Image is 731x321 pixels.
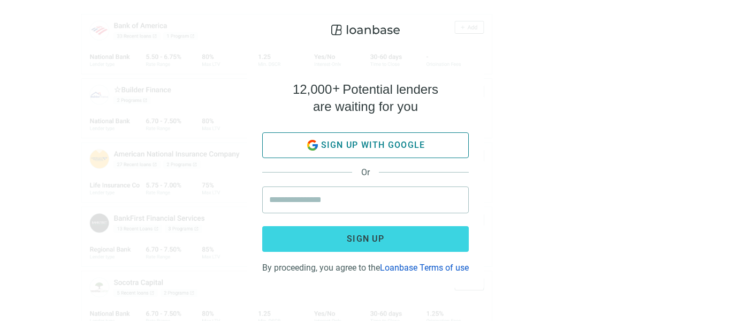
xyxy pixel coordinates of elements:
[293,82,332,96] span: 12,000
[262,132,469,158] button: Sign up with google
[352,167,379,177] span: Or
[380,263,469,273] a: Loanbase Terms of use
[347,234,384,244] span: Sign up
[332,81,340,95] span: +
[321,140,425,150] span: Sign up with google
[262,226,469,252] button: Sign up
[262,260,469,273] div: By proceeding, you agree to the
[293,81,438,115] h4: Potential lenders are waiting for you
